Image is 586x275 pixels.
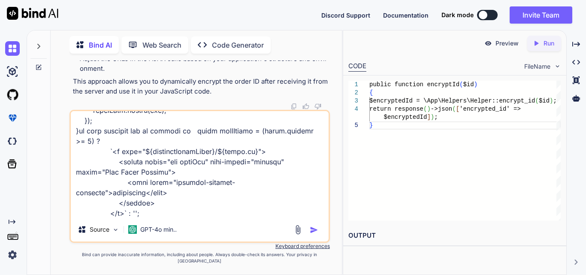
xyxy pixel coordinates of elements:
[90,225,109,234] p: Source
[80,54,328,73] li: Adjust the URLs in the AJAX calls based on your application's structure and environment.
[302,103,309,110] img: like
[539,97,550,104] span: $id
[434,114,438,121] span: ;
[348,89,358,97] div: 2
[550,97,553,104] span: )
[112,226,119,233] img: Pick Models
[69,243,330,250] p: Keyboard preferences
[140,225,177,234] p: GPT-4o min..
[524,62,550,71] span: FileName
[293,225,303,235] img: attachment
[321,11,370,20] button: Discord Support
[343,226,566,246] h2: OUTPUT
[431,114,434,121] span: )
[452,106,456,112] span: (
[456,106,459,112] span: [
[474,81,477,88] span: )
[383,11,429,20] button: Documentation
[7,7,58,20] img: Bind AI
[369,81,459,88] span: public function encryptId
[427,114,430,121] span: ]
[5,64,20,79] img: ai-studio
[510,6,572,24] button: Invite Team
[348,61,366,72] div: CODE
[314,103,321,110] img: dislike
[495,39,519,48] p: Preview
[290,103,297,110] img: copy
[5,88,20,102] img: githubLight
[484,39,492,47] img: preview
[383,12,429,19] span: Documentation
[73,77,328,96] p: This approach allows you to dynamically encrypt the order ID after receiving it from the server a...
[553,97,557,104] span: ;
[369,106,423,112] span: return response
[544,39,554,48] p: Run
[369,97,535,104] span: $encryptedId = \App\Helpers\Helper::encrypt_id
[348,105,358,113] div: 4
[554,63,561,70] img: chevron down
[212,40,264,50] p: Code Generator
[69,251,330,264] p: Bind can provide inaccurate information, including about people. Always double-check its answers....
[441,11,474,19] span: Dark mode
[427,106,430,112] span: )
[5,41,20,56] img: chat
[348,97,358,105] div: 3
[535,97,538,104] span: (
[459,81,463,88] span: (
[142,40,181,50] p: Web Search
[89,40,112,50] p: Bind AI
[321,12,370,19] span: Discord Support
[463,81,474,88] span: $id
[5,111,20,125] img: premium
[431,106,452,112] span: ->json
[423,106,427,112] span: (
[348,81,358,89] div: 1
[459,106,521,112] span: 'encrypted_id' =>
[128,225,137,234] img: GPT-4o mini
[71,111,329,218] textarea: loremips dolorsiTametCons(adip) { elits doeiuSmod = $('#tempoRincIdidu utlab'); etdolOrem.aliqu()...
[384,114,427,121] span: $encryptedId
[348,121,358,130] div: 5
[310,226,318,234] img: icon
[5,134,20,148] img: darkCloudIdeIcon
[5,248,20,262] img: settings
[369,89,373,96] span: {
[369,122,373,129] span: }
